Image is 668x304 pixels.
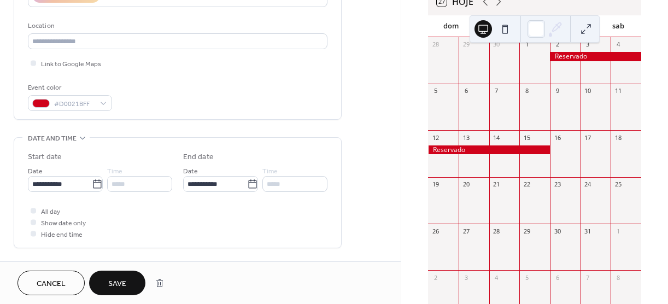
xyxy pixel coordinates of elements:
[584,180,592,189] div: 24
[553,273,561,282] div: 6
[107,166,122,177] span: Time
[431,227,440,235] div: 26
[523,133,531,142] div: 15
[462,180,470,189] div: 20
[431,40,440,49] div: 28
[493,227,501,235] div: 28
[54,98,95,110] span: #D0021BFF
[28,151,62,163] div: Start date
[462,87,470,95] div: 6
[462,133,470,142] div: 13
[262,166,278,177] span: Time
[553,133,561,142] div: 16
[584,133,592,142] div: 17
[428,145,550,155] div: Reservado
[584,40,592,49] div: 3
[462,273,470,282] div: 3
[493,40,501,49] div: 30
[584,87,592,95] div: 10
[605,15,632,37] div: sab
[553,227,561,235] div: 30
[465,15,493,37] div: seg
[28,166,43,177] span: Date
[493,133,501,142] div: 14
[584,227,592,235] div: 31
[584,273,592,282] div: 7
[28,133,77,144] span: Date and time
[17,271,85,295] button: Cancel
[523,87,531,95] div: 8
[28,82,110,93] div: Event color
[431,273,440,282] div: 2
[431,87,440,95] div: 5
[41,206,60,218] span: All day
[614,227,622,235] div: 1
[462,227,470,235] div: 27
[553,87,561,95] div: 9
[614,133,622,142] div: 18
[550,52,641,61] div: Reservado
[183,166,198,177] span: Date
[89,271,145,295] button: Save
[523,180,531,189] div: 22
[523,227,531,235] div: 29
[493,87,501,95] div: 7
[523,40,531,49] div: 1
[523,273,531,282] div: 5
[431,133,440,142] div: 12
[553,180,561,189] div: 23
[41,218,86,229] span: Show date only
[37,278,66,290] span: Cancel
[614,40,622,49] div: 4
[614,87,622,95] div: 11
[108,278,126,290] span: Save
[28,20,325,32] div: Location
[437,15,465,37] div: dom
[431,180,440,189] div: 19
[41,59,101,70] span: Link to Google Maps
[553,40,561,49] div: 2
[41,229,83,241] span: Hide end time
[614,180,622,189] div: 25
[493,180,501,189] div: 21
[462,40,470,49] div: 29
[183,151,214,163] div: End date
[493,273,501,282] div: 4
[614,273,622,282] div: 8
